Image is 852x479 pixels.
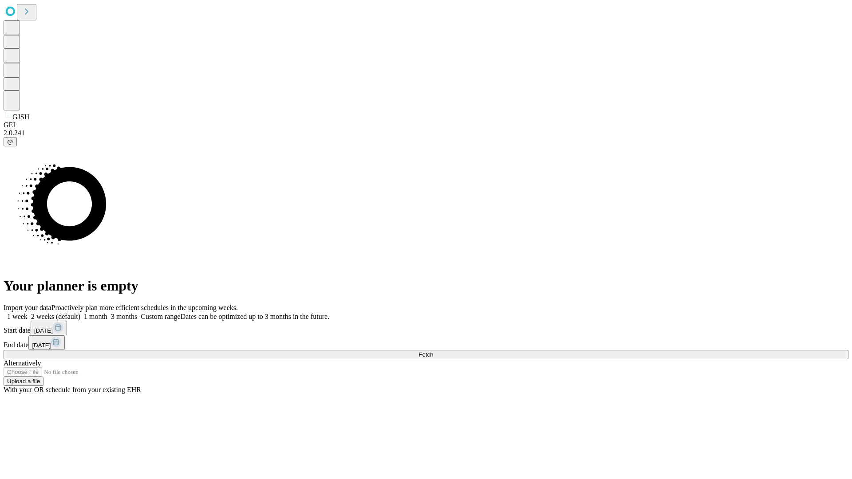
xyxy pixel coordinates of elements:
span: Custom range [141,313,180,320]
span: With your OR schedule from your existing EHR [4,386,141,393]
button: [DATE] [28,335,65,350]
span: [DATE] [32,342,51,349]
div: Start date [4,321,848,335]
span: Import your data [4,304,51,311]
button: [DATE] [31,321,67,335]
span: Fetch [418,351,433,358]
span: [DATE] [34,327,53,334]
span: GJSH [12,113,29,121]
button: Fetch [4,350,848,359]
span: Dates can be optimized up to 3 months in the future. [181,313,329,320]
span: @ [7,138,13,145]
div: GEI [4,121,848,129]
span: 2 weeks (default) [31,313,80,320]
h1: Your planner is empty [4,278,848,294]
span: 3 months [111,313,137,320]
button: Upload a file [4,377,43,386]
div: 2.0.241 [4,129,848,137]
span: 1 week [7,313,28,320]
span: 1 month [84,313,107,320]
button: @ [4,137,17,146]
div: End date [4,335,848,350]
span: Proactively plan more efficient schedules in the upcoming weeks. [51,304,238,311]
span: Alternatively [4,359,41,367]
